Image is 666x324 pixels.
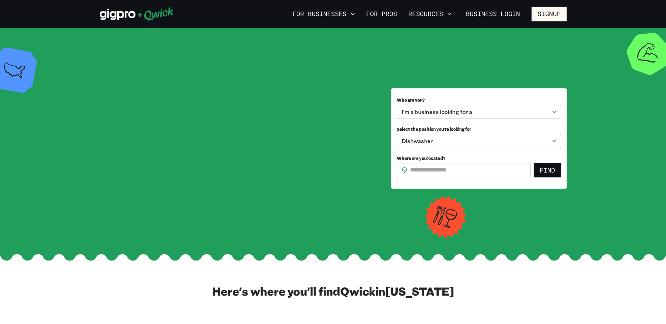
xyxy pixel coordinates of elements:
[397,134,561,148] div: Dishwasher
[290,8,358,20] button: For Businesses
[397,126,471,132] span: Select the position you’re looking for
[397,155,446,161] span: Where are you located?
[397,97,425,103] span: Who are you?
[397,105,561,119] div: I’m a business looking for a
[534,163,561,178] button: Find
[363,8,400,20] a: For Pros
[212,284,454,298] h2: Here's where you'll find Qwick in [US_STATE]
[460,7,526,21] a: Business Login
[405,8,454,20] button: Resources
[532,7,567,21] button: Signup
